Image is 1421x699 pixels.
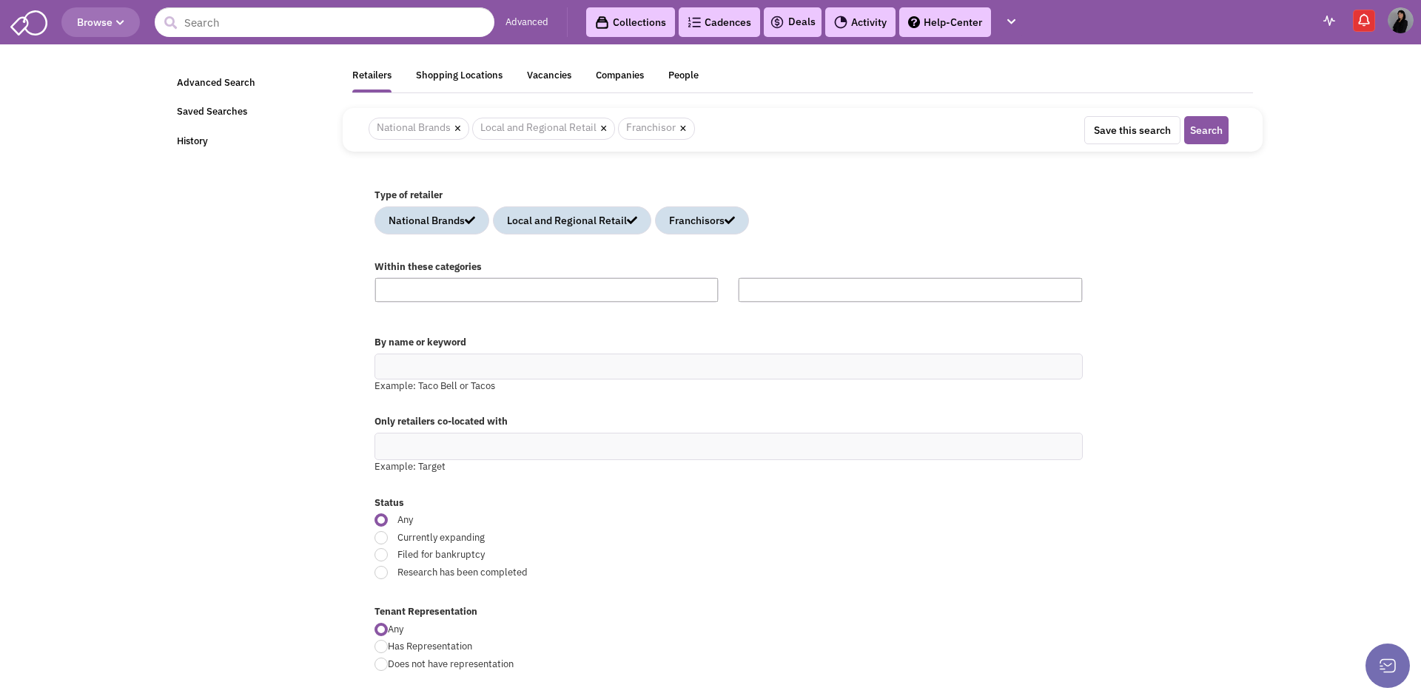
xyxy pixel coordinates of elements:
[472,118,615,140] span: Local and Regional Retail
[770,13,816,31] a: Deals
[374,379,495,392] span: Example: Taco Bell or Tacos
[1184,116,1229,144] button: Search
[834,16,847,29] img: Activity.png
[374,336,1083,350] label: By name or keyword
[388,548,847,562] span: Filed for bankruptcy
[388,566,847,580] span: Research has been completed
[1388,7,1414,33] img: Sophia Deeb
[168,98,333,126] a: Saved Searches
[374,460,446,473] span: Example: Target
[600,122,607,135] a: ×
[688,17,701,27] img: Cadences_logo.png
[388,623,403,635] span: Any
[168,127,333,156] a: History
[61,7,140,37] button: Browse
[369,118,469,140] span: National Brands
[388,513,847,527] span: Any
[668,69,699,87] div: People
[679,7,760,37] a: Cadences
[770,13,785,31] img: icon-deals.svg
[899,7,991,37] a: Help-Center
[389,213,475,228] div: National Brands
[596,69,644,87] div: Companies
[454,122,461,135] a: ×
[908,16,920,28] img: help.png
[388,640,472,652] span: Has Representation
[168,69,333,98] a: Advanced Search
[374,415,1083,429] label: Only retailers co-located with
[374,260,1083,274] label: Within these categories
[374,605,1083,619] label: Tenant Representation
[77,16,124,29] span: Browse
[352,69,392,87] div: Retailers
[618,118,694,140] span: Franchisor
[679,122,686,135] a: ×
[586,7,675,37] a: Collections
[825,7,896,37] a: Activity
[388,658,514,670] span: Does not have representation
[155,7,494,37] input: Search
[374,189,1083,203] label: Type of retailer
[1084,116,1180,144] button: Save this search
[388,531,847,545] span: Currently expanding
[595,16,609,30] img: icon-collection-lavender-black.svg
[505,16,548,30] a: Advanced
[507,213,637,228] div: Local and Regional Retail
[374,496,1083,510] label: Status
[527,69,571,87] div: Vacancies
[10,7,47,36] img: SmartAdmin
[669,213,735,228] div: Franchisors
[416,69,503,87] div: Shopping Locations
